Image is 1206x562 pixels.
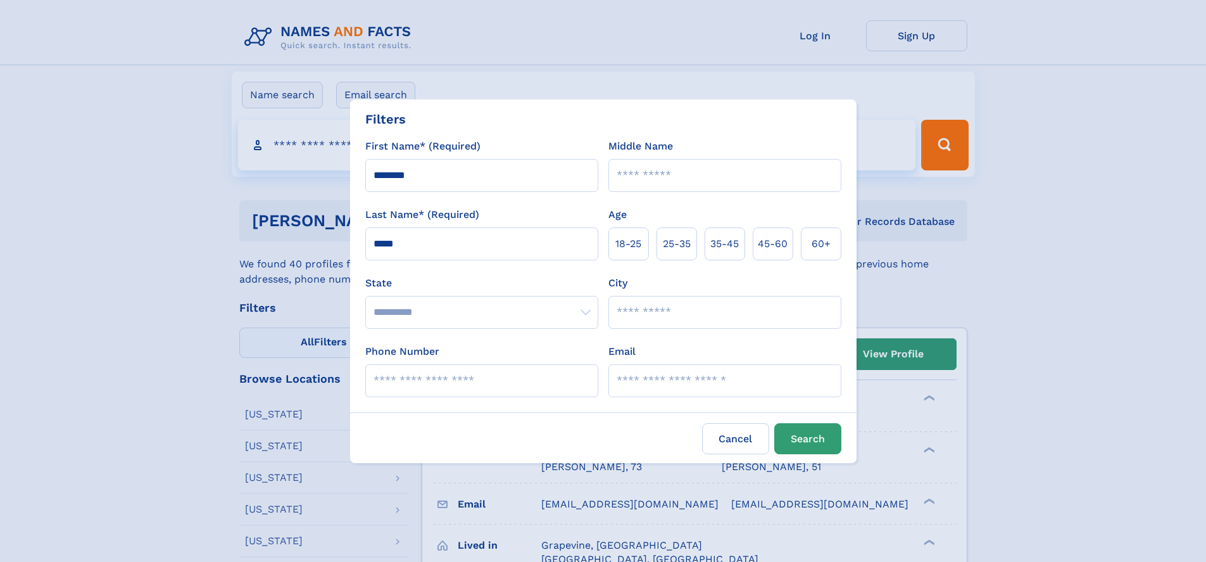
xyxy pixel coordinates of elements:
div: Filters [365,110,406,129]
label: Cancel [702,423,769,454]
label: Age [608,207,627,222]
label: City [608,276,627,291]
label: Phone Number [365,344,439,359]
label: Email [608,344,636,359]
span: 60+ [812,236,831,252]
label: Middle Name [608,139,673,154]
span: 25‑35 [663,236,691,252]
button: Search [774,423,841,454]
label: State [365,276,598,291]
span: 35‑45 [710,236,739,252]
label: First Name* (Required) [365,139,481,154]
span: 45‑60 [758,236,788,252]
label: Last Name* (Required) [365,207,479,222]
span: 18‑25 [615,236,641,252]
